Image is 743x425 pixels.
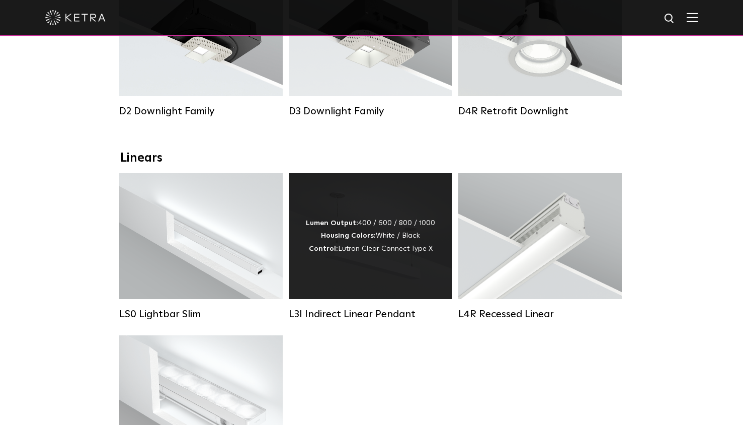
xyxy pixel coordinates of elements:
a: LS0 Lightbar Slim Lumen Output:200 / 350Colors:White / BlackControl:X96 Controller [119,173,283,320]
a: L3I Indirect Linear Pendant Lumen Output:400 / 600 / 800 / 1000Housing Colors:White / BlackContro... [289,173,452,320]
strong: Housing Colors: [321,232,376,239]
div: Linears [120,151,623,166]
div: L3I Indirect Linear Pendant [289,308,452,320]
strong: Control: [309,245,338,252]
a: L4R Recessed Linear Lumen Output:400 / 600 / 800 / 1000Colors:White / BlackControl:Lutron Clear C... [458,173,622,320]
div: D2 Downlight Family [119,105,283,117]
img: ketra-logo-2019-white [45,10,106,25]
div: LS0 Lightbar Slim [119,308,283,320]
img: Hamburger%20Nav.svg [687,13,698,22]
strong: Lumen Output: [306,220,358,227]
div: L4R Recessed Linear [458,308,622,320]
img: search icon [664,13,676,25]
div: D4R Retrofit Downlight [458,105,622,117]
div: 400 / 600 / 800 / 1000 White / Black Lutron Clear Connect Type X [306,217,435,255]
div: D3 Downlight Family [289,105,452,117]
